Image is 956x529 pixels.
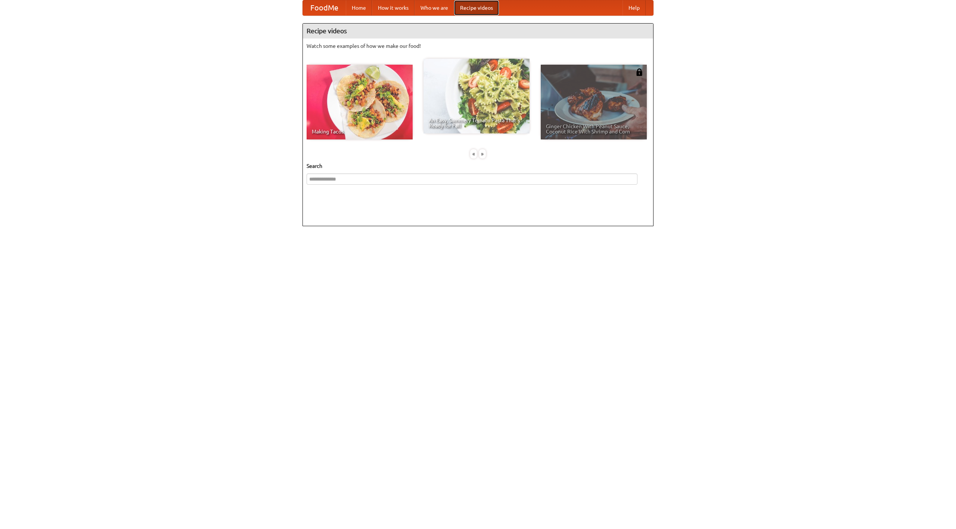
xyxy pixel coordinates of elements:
div: « [470,149,477,159]
h5: Search [307,162,649,170]
h4: Recipe videos [303,24,653,39]
span: An Easy, Summery Tomato Pasta That's Ready for Fall [429,118,524,128]
a: Recipe videos [454,0,499,15]
a: FoodMe [303,0,346,15]
a: Who we are [415,0,454,15]
a: Home [346,0,372,15]
a: An Easy, Summery Tomato Pasta That's Ready for Fall [423,59,530,133]
div: » [479,149,486,159]
a: How it works [372,0,415,15]
img: 483408.png [636,68,643,76]
span: Making Tacos [312,129,407,134]
a: Help [623,0,646,15]
a: Making Tacos [307,65,413,139]
p: Watch some examples of how we make our food! [307,42,649,50]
